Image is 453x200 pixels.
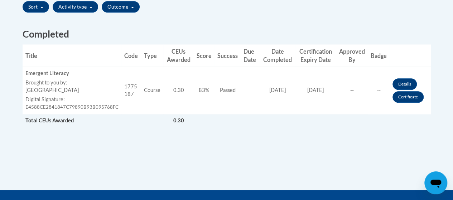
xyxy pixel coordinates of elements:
[25,104,119,110] span: E4588CE2841847C79890B93B095768FC
[25,87,79,93] span: [GEOGRAPHIC_DATA]
[392,78,417,90] a: Details button
[102,1,140,13] button: Outcome
[163,44,194,67] th: CEUs Awarded
[163,114,194,127] td: 0.30
[390,67,430,114] td: Actions
[368,44,390,67] th: Badge
[121,67,141,114] td: 1775187
[336,44,368,67] th: Approved By
[53,1,98,13] button: Activity type
[424,171,447,194] iframe: Button to launch messaging window
[392,91,424,103] a: Certificate
[194,44,215,67] th: Score
[121,44,141,67] th: Code
[269,87,286,93] span: [DATE]
[141,44,163,67] th: Type
[141,67,163,114] td: Course
[25,70,119,77] div: Emergent Literacy
[336,67,368,114] td: --
[390,44,430,67] th: Actions
[295,44,336,67] th: Certification Expiry Date
[25,96,119,103] label: Digital Signature:
[241,44,260,67] th: Due Date
[25,79,119,87] label: Brought to you by:
[215,67,241,114] td: Passed
[23,28,431,41] h2: Completed
[215,44,241,67] th: Success
[23,1,49,13] button: Sort
[166,87,191,94] div: 0.30
[336,114,368,127] td: Actions
[199,87,209,93] span: 83%
[260,44,295,67] th: Date Completed
[368,67,390,114] td: --
[25,117,74,123] span: Total CEUs Awarded
[23,44,121,67] th: Title
[307,87,324,93] span: [DATE]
